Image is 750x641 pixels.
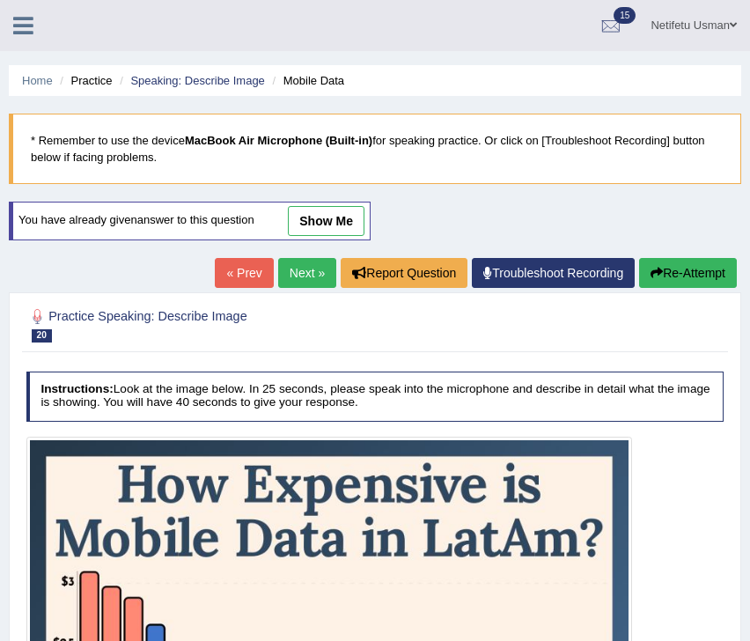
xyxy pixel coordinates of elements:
a: show me [288,206,364,236]
span: 15 [614,7,636,24]
blockquote: * Remember to use the device for speaking practice. Or click on [Troubleshoot Recording] button b... [9,114,741,184]
div: You have already given answer to this question [9,202,371,240]
li: Mobile Data [268,72,344,89]
li: Practice [55,72,112,89]
a: Home [22,74,53,87]
a: Speaking: Describe Image [130,74,264,87]
span: 20 [32,329,52,343]
b: MacBook Air Microphone (Built-in) [185,134,372,147]
a: Next » [278,258,336,288]
button: Re-Attempt [639,258,737,288]
button: Report Question [341,258,467,288]
h2: Practice Speaking: Describe Image [26,306,459,343]
b: Instructions: [40,382,113,395]
h4: Look at the image below. In 25 seconds, please speak into the microphone and describe in detail w... [26,372,724,422]
a: Troubleshoot Recording [472,258,635,288]
a: « Prev [215,258,273,288]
